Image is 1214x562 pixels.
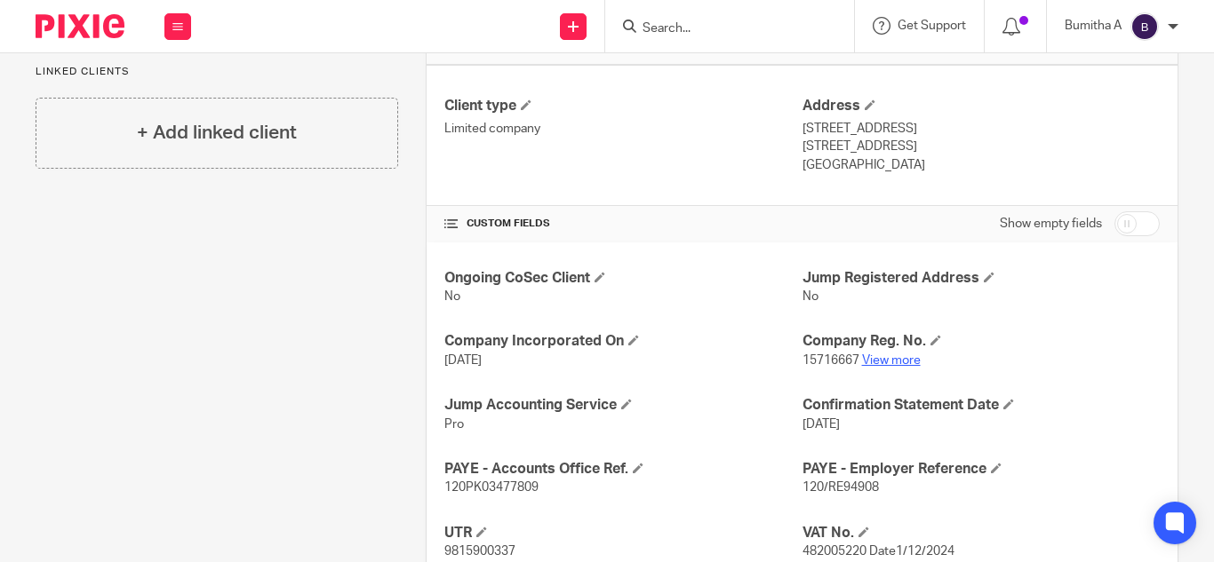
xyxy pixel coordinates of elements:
[803,545,954,558] span: 482005220 Date1/12/2024
[803,481,879,494] span: 120/RE94908
[803,120,1160,138] p: [STREET_ADDRESS]
[803,290,819,303] span: No
[1065,17,1122,35] p: Bumitha A
[444,97,802,115] h4: Client type
[137,119,297,146] h4: + Add linked client
[803,269,1160,288] h4: Jump Registered Address
[444,460,802,479] h4: PAYE - Accounts Office Ref.
[803,97,1160,115] h4: Address
[1130,12,1159,41] img: svg%3E
[444,481,539,494] span: 120PK03477809
[444,332,802,351] h4: Company Incorporated On
[444,396,802,415] h4: Jump Accounting Service
[803,156,1160,174] p: [GEOGRAPHIC_DATA]
[803,396,1160,415] h4: Confirmation Statement Date
[898,20,966,32] span: Get Support
[1000,215,1102,233] label: Show empty fields
[641,21,801,37] input: Search
[444,269,802,288] h4: Ongoing CoSec Client
[444,524,802,542] h4: UTR
[803,524,1160,542] h4: VAT No.
[444,354,482,367] span: [DATE]
[803,354,859,367] span: 15716667
[803,460,1160,479] h4: PAYE - Employer Reference
[444,217,802,231] h4: CUSTOM FIELDS
[803,138,1160,155] p: [STREET_ADDRESS]
[444,290,460,303] span: No
[444,545,515,558] span: 9815900337
[803,418,840,431] span: [DATE]
[862,354,921,367] a: View more
[36,65,398,79] p: Linked clients
[444,120,802,138] p: Limited company
[444,418,464,431] span: Pro
[803,332,1160,351] h4: Company Reg. No.
[36,14,124,38] img: Pixie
